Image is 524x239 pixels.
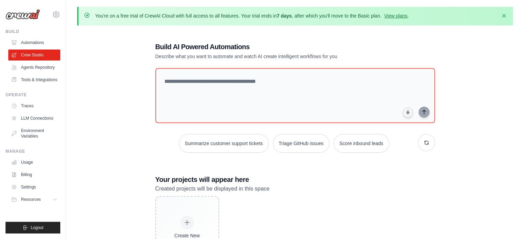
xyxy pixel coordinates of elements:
a: Usage [8,157,60,168]
p: Describe what you want to automate and watch AI create intelligent workflows for you [155,53,387,60]
a: Crew Studio [8,50,60,61]
a: View plans [384,13,407,19]
button: Summarize customer support tickets [179,134,268,153]
div: Operate [6,92,60,98]
button: Click to speak your automation idea [403,107,413,118]
div: Manage [6,149,60,154]
button: Score inbound leads [333,134,389,153]
a: Tools & Integrations [8,74,60,85]
img: Logo [6,9,40,20]
a: Agents Repository [8,62,60,73]
a: Traces [8,100,60,111]
p: Created projects will be displayed in this space [155,184,435,193]
button: Triage GitHub issues [273,134,329,153]
strong: 7 days [277,13,292,19]
div: Build [6,29,60,34]
a: Billing [8,169,60,180]
button: Resources [8,194,60,205]
span: Resources [21,197,41,202]
p: You're on a free trial of CrewAI Cloud with full access to all features. Your trial ends in , aft... [95,12,409,19]
h3: Your projects will appear here [155,175,435,184]
span: Logout [31,225,43,230]
a: Automations [8,37,60,48]
button: Logout [6,222,60,233]
a: LLM Connections [8,113,60,124]
h1: Build AI Powered Automations [155,42,387,52]
button: Get new suggestions [418,134,435,151]
a: Environment Variables [8,125,60,142]
div: Create New [171,232,204,239]
a: Settings [8,182,60,193]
